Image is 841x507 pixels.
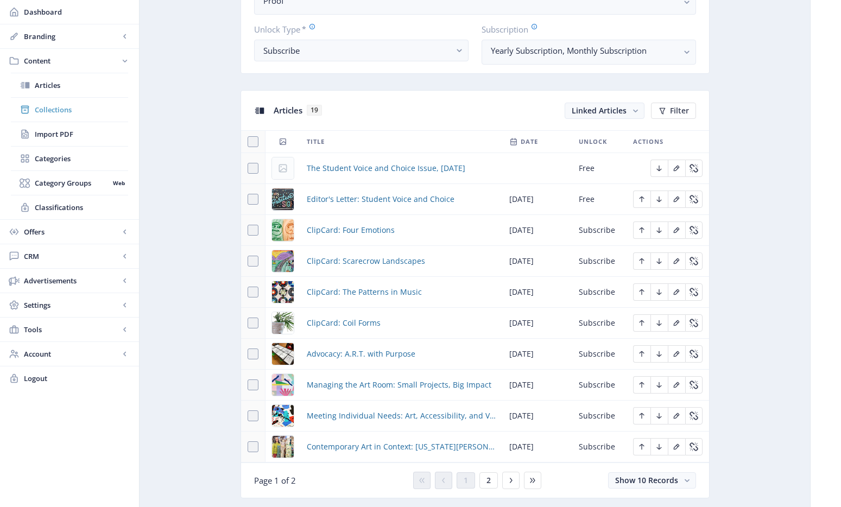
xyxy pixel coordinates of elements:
[272,250,294,272] img: eb66e8a1-f00a-41c4-a6e9-fdc789f3f2b8.png
[307,224,395,237] a: ClipCard: Four Emotions
[650,224,668,235] a: Edit page
[685,286,703,296] a: Edit page
[307,105,322,116] span: 19
[668,348,685,358] a: Edit page
[24,275,119,286] span: Advertisements
[11,122,128,146] a: Import PDF
[650,317,668,327] a: Edit page
[35,153,128,164] span: Categories
[651,103,696,119] button: Filter
[272,405,294,427] img: cbc5f19a-6ba7-4b5f-a4d3-e252397198f9.png
[503,370,572,401] td: [DATE]
[633,224,650,235] a: Edit page
[633,379,650,389] a: Edit page
[24,226,119,237] span: Offers
[579,135,607,148] span: Unlock
[272,312,294,334] img: b74bb9dd-ba71-4168-8934-148866c5fcde.png
[272,281,294,303] img: 94a25c7c-888a-4d11-be5c-9c2cf17c9a1d.png
[572,432,627,462] td: Subscribe
[565,103,644,119] button: Linked Articles
[572,215,627,246] td: Subscribe
[633,348,650,358] a: Edit page
[24,251,119,262] span: CRM
[11,171,128,195] a: Category GroupsWeb
[307,193,454,206] a: Editor's Letter: Student Voice and Choice
[685,193,703,204] a: Edit page
[650,410,668,420] a: Edit page
[572,339,627,370] td: Subscribe
[503,432,572,462] td: [DATE]
[685,348,703,358] a: Edit page
[307,286,422,299] a: ClipCard: The Patterns in Music
[503,339,572,370] td: [DATE]
[503,215,572,246] td: [DATE]
[307,255,425,268] a: ClipCard: Scarecrow Landscapes
[572,105,627,116] span: Linked Articles
[241,90,710,498] app-collection-view: Articles
[24,373,130,384] span: Logout
[503,308,572,339] td: [DATE]
[572,153,627,184] td: Free
[254,40,469,61] button: Subscribe
[650,441,668,451] a: Edit page
[572,370,627,401] td: Subscribe
[668,224,685,235] a: Edit page
[685,379,703,389] a: Edit page
[572,277,627,308] td: Subscribe
[24,31,119,42] span: Branding
[572,246,627,277] td: Subscribe
[307,440,496,453] a: Contemporary Art in Context: [US_STATE][PERSON_NAME]
[670,106,689,115] span: Filter
[685,317,703,327] a: Edit page
[503,246,572,277] td: [DATE]
[633,193,650,204] a: Edit page
[633,135,663,148] span: Actions
[668,162,685,173] a: Edit page
[650,162,668,173] a: Edit page
[633,441,650,451] a: Edit page
[668,286,685,296] a: Edit page
[491,44,678,57] nb-select-label: Yearly Subscription, Monthly Subscription
[35,202,128,213] span: Classifications
[11,98,128,122] a: Collections
[24,348,119,359] span: Account
[650,379,668,389] a: Edit page
[650,255,668,265] a: Edit page
[24,55,119,66] span: Content
[35,129,128,140] span: Import PDF
[503,401,572,432] td: [DATE]
[11,147,128,170] a: Categories
[272,374,294,396] img: ad61fc1e-73b7-4606-87bd-ca335206f9fd.png
[307,316,381,329] span: ClipCard: Coil Forms
[668,255,685,265] a: Edit page
[668,193,685,204] a: Edit page
[307,162,465,175] a: The Student Voice and Choice Issue, [DATE]
[307,378,491,391] a: Managing the Art Room: Small Projects, Big Impact
[11,195,128,219] a: Classifications
[633,410,650,420] a: Edit page
[272,219,294,241] img: 21fd2abf-bae8-483a-9ee3-86bf7161dc6b.png
[307,409,496,422] a: Meeting Individual Needs: Art, Accessibility, and Visual Impairments
[685,255,703,265] a: Edit page
[650,286,668,296] a: Edit page
[633,255,650,265] a: Edit page
[11,73,128,97] a: Articles
[272,343,294,365] img: 9ecd28b8-a6bf-4016-ba4c-f9eb6bd7d7c0.png
[254,23,460,35] label: Unlock Type
[572,184,627,215] td: Free
[263,44,451,57] div: Subscribe
[503,184,572,215] td: [DATE]
[24,7,130,17] span: Dashboard
[307,347,415,360] a: Advocacy: A.R.T. with Purpose
[35,80,128,91] span: Articles
[668,441,685,451] a: Edit page
[109,178,128,188] nb-badge: Web
[35,104,128,115] span: Collections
